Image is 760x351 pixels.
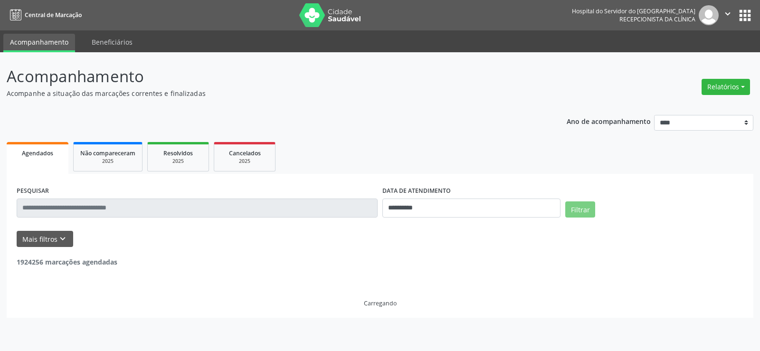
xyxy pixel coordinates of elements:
[25,11,82,19] span: Central de Marcação
[85,34,139,50] a: Beneficiários
[619,15,695,23] span: Recepcionista da clínica
[17,231,73,247] button: Mais filtroskeyboard_arrow_down
[7,65,529,88] p: Acompanhamento
[3,34,75,52] a: Acompanhamento
[565,201,595,218] button: Filtrar
[364,299,397,307] div: Carregando
[229,149,261,157] span: Cancelados
[702,79,750,95] button: Relatórios
[80,149,135,157] span: Não compareceram
[699,5,719,25] img: img
[154,158,202,165] div: 2025
[57,234,68,244] i: keyboard_arrow_down
[7,88,529,98] p: Acompanhe a situação das marcações correntes e finalizadas
[567,115,651,127] p: Ano de acompanhamento
[7,7,82,23] a: Central de Marcação
[382,184,451,199] label: DATA DE ATENDIMENTO
[737,7,753,24] button: apps
[163,149,193,157] span: Resolvidos
[572,7,695,15] div: Hospital do Servidor do [GEOGRAPHIC_DATA]
[221,158,268,165] div: 2025
[80,158,135,165] div: 2025
[722,9,733,19] i: 
[22,149,53,157] span: Agendados
[17,257,117,266] strong: 1924256 marcações agendadas
[719,5,737,25] button: 
[17,184,49,199] label: PESQUISAR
